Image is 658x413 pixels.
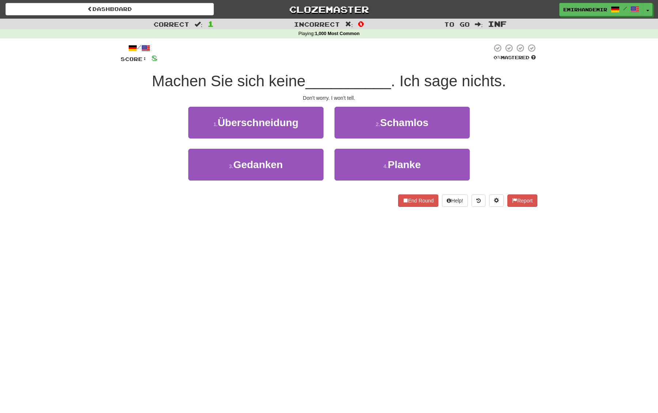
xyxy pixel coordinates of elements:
button: 2.Schamlos [334,107,470,139]
span: 0 [358,19,364,28]
small: 4 . [383,163,388,169]
div: / [121,43,158,53]
a: emirhandemir / [559,3,643,16]
small: 2 . [376,121,380,127]
div: Don't worry. I won't tell. [121,94,537,102]
a: Clozemaster [225,3,433,16]
button: 4.Planke [334,149,470,181]
strong: 1,000 Most Common [315,31,359,36]
button: Report [507,194,537,207]
button: End Round [398,194,438,207]
small: 3 . [229,163,233,169]
span: emirhandemir [563,6,607,13]
span: Planke [388,159,421,170]
span: __________ [306,72,391,90]
span: : [475,21,483,27]
span: / [623,6,627,11]
span: : [345,21,353,27]
button: 1.Überschneidung [188,107,324,139]
span: Score: [121,56,147,62]
span: Incorrect [294,20,340,28]
span: Correct [154,20,189,28]
span: 0 % [494,54,501,60]
span: Schamlos [380,117,428,128]
small: 1 . [213,121,218,127]
a: Dashboard [5,3,214,15]
button: Help! [442,194,468,207]
span: : [194,21,203,27]
span: Gedanken [233,159,283,170]
span: Machen Sie sich keine [152,72,306,90]
div: Mastered [492,54,537,61]
span: . Ich sage nichts. [391,72,506,90]
span: Überschneidung [218,117,298,128]
span: 1 [208,19,214,28]
span: To go [444,20,470,28]
button: 3.Gedanken [188,149,324,181]
span: Inf [488,19,507,28]
button: Round history (alt+y) [472,194,485,207]
span: 8 [151,53,158,62]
